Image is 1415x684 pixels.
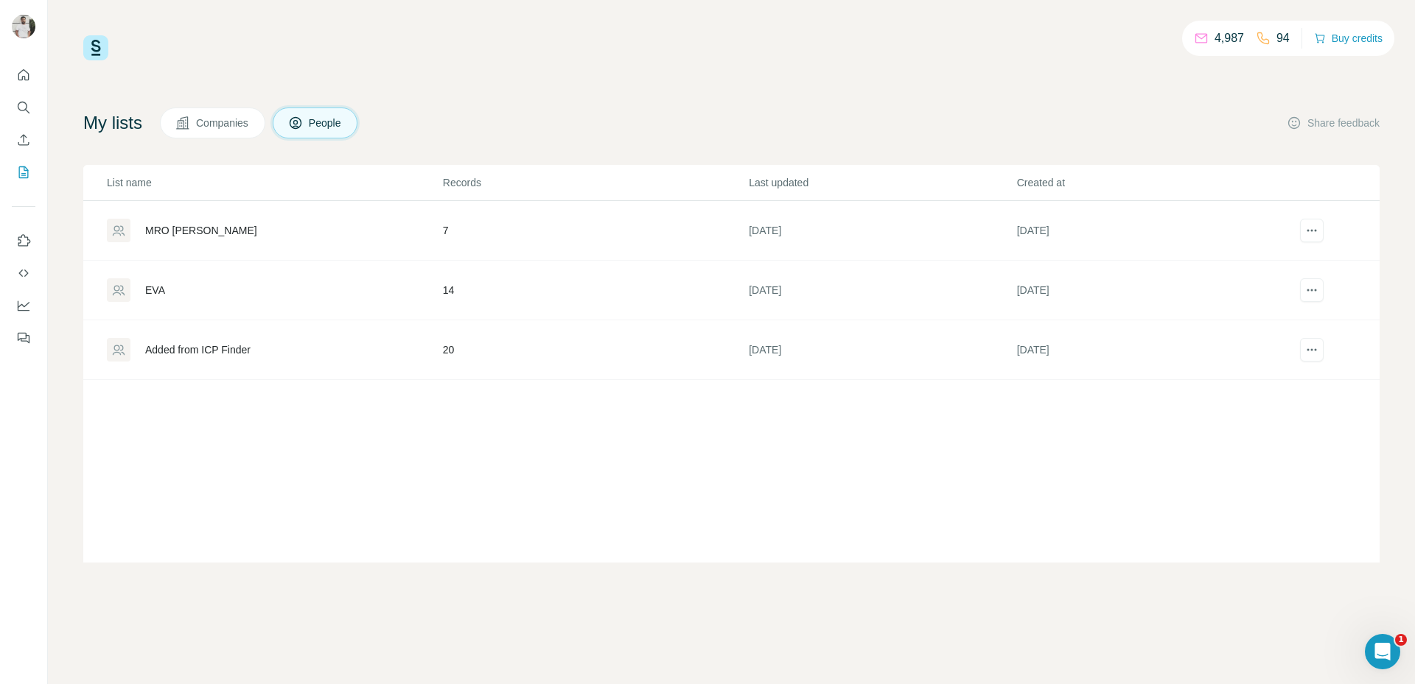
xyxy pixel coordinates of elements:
[1365,634,1400,669] iframe: Intercom live chat
[309,116,343,130] span: People
[1300,278,1324,302] button: actions
[83,111,142,135] h4: My lists
[1314,28,1383,49] button: Buy credits
[1215,29,1244,47] p: 4,987
[442,320,748,380] td: 20
[1300,219,1324,242] button: actions
[1017,175,1283,190] p: Created at
[12,260,35,286] button: Use Surfe API
[12,94,35,121] button: Search
[145,283,165,297] div: EVA
[12,228,35,254] button: Use Surfe on LinkedIn
[1300,338,1324,362] button: actions
[196,116,250,130] span: Companies
[145,223,257,238] div: MRO [PERSON_NAME]
[748,320,1016,380] td: [DATE]
[442,201,748,261] td: 7
[1395,634,1407,646] span: 1
[749,175,1015,190] p: Last updated
[1287,116,1380,130] button: Share feedback
[107,175,441,190] p: List name
[1016,320,1284,380] td: [DATE]
[748,201,1016,261] td: [DATE]
[12,15,35,38] img: Avatar
[12,62,35,88] button: Quick start
[12,325,35,351] button: Feedback
[442,261,748,320] td: 14
[83,35,108,60] img: Surfe Logo
[1016,261,1284,320] td: [DATE]
[12,159,35,186] button: My lists
[12,292,35,319] button: Dashboard
[748,261,1016,320] td: [DATE]
[1016,201,1284,261] td: [DATE]
[145,342,251,357] div: Added from ICP Finder
[12,127,35,153] button: Enrich CSV
[443,175,747,190] p: Records
[1276,29,1290,47] p: 94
